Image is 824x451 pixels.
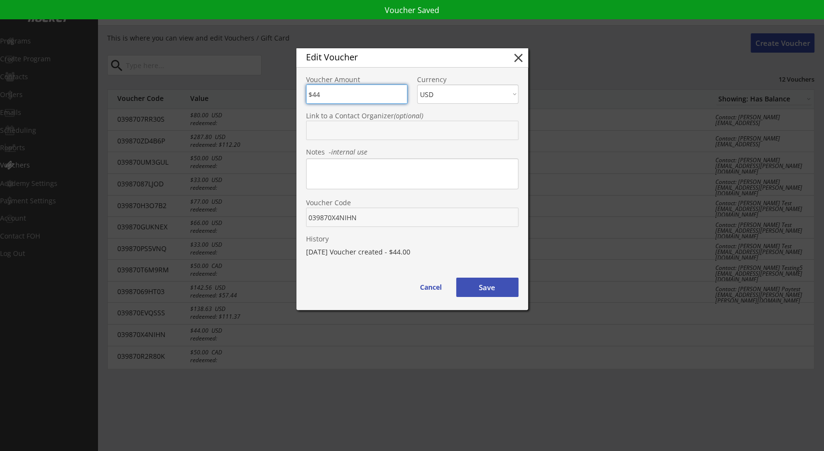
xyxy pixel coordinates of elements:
div: Currency [417,76,518,83]
button: close [511,51,526,65]
div: Notes - [306,149,518,155]
div: Voucher Code [306,199,518,206]
div: Voucher Amount [306,76,407,83]
button: Cancel [411,278,451,297]
em: (optional) [394,111,423,120]
div: Edit Voucher [306,53,496,61]
div: [DATE] Voucher created - $44.00 [306,247,518,257]
div: Link to a Contact Organizer [306,113,518,119]
div: History [306,236,518,242]
em: internal use [331,147,367,156]
button: Save [456,278,518,297]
